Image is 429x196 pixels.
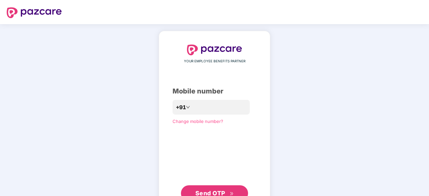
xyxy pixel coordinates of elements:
img: logo [7,7,62,18]
span: +91 [176,103,186,112]
div: Mobile number [173,86,256,96]
span: down [186,105,190,109]
span: YOUR EMPLOYEE BENEFITS PARTNER [184,59,245,64]
span: double-right [230,192,234,196]
img: logo [187,45,242,55]
a: Change mobile number? [173,119,223,124]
